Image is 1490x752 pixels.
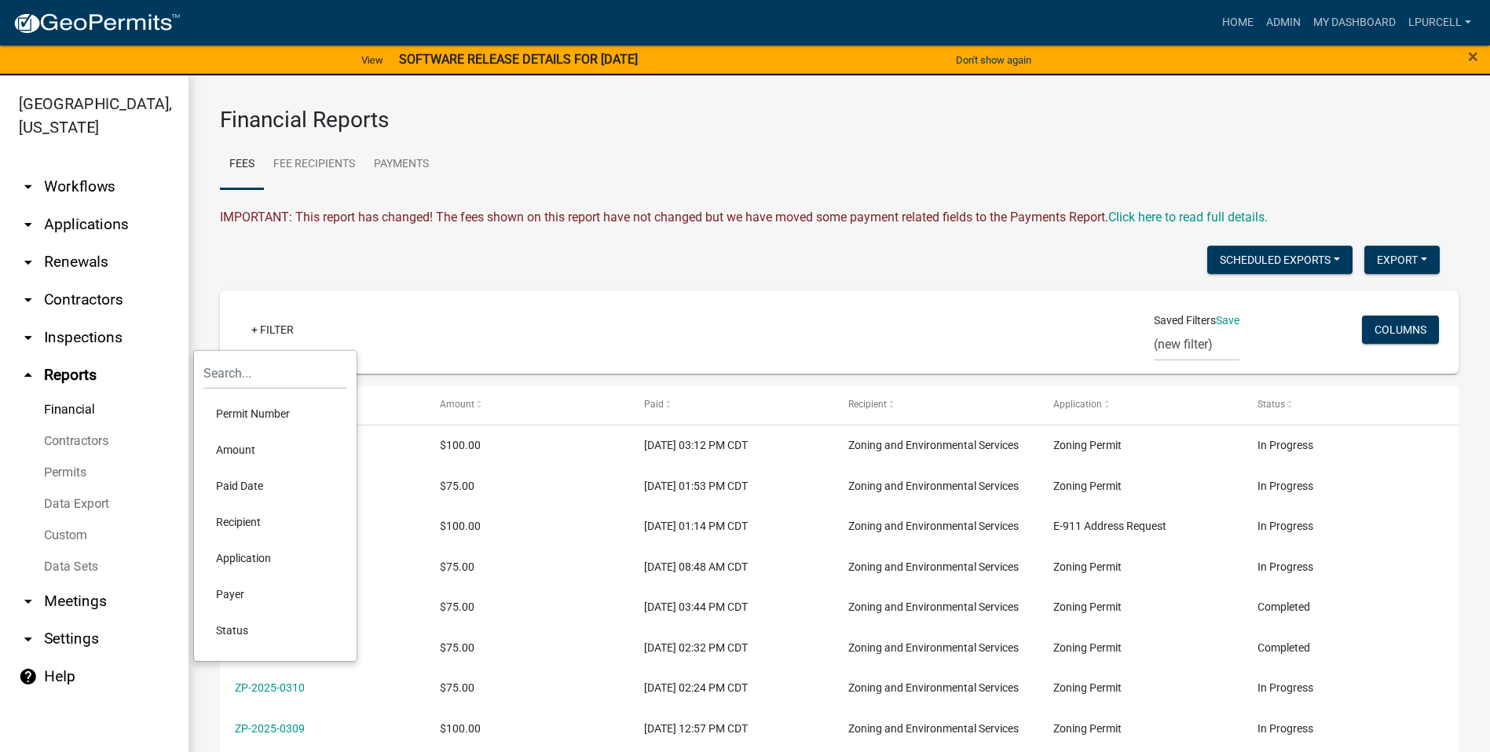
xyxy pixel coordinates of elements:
i: arrow_drop_up [19,366,38,385]
a: Click here to read full details. [1108,210,1268,225]
a: Fees [220,140,264,190]
i: arrow_drop_down [19,290,38,309]
input: Search... [203,357,347,389]
i: arrow_drop_down [19,253,38,272]
span: Zoning and Environmental Services [848,722,1019,735]
button: Scheduled Exports [1207,246,1353,274]
button: Export [1364,246,1440,274]
li: Permit Number [203,396,347,432]
li: Amount [203,432,347,468]
a: ZP-2025-0310 [235,681,305,694]
button: Close [1468,47,1478,66]
div: [DATE] 08:48 AM CDT [644,558,818,576]
li: Status [203,612,347,648]
i: arrow_drop_down [19,630,38,648]
span: Zoning Permit [1053,439,1122,451]
span: Zoning and Environmental Services [848,480,1019,492]
datatable-header-cell: Paid [629,386,833,424]
a: + Filter [239,316,306,344]
span: E-911 Address Request [1053,520,1166,532]
li: Payer [203,576,347,612]
div: [DATE] 03:12 PM CDT [644,436,818,454]
span: $75.00 [440,560,474,573]
strong: SOFTWARE RELEASE DETAILS FOR [DATE] [399,52,638,67]
div: [DATE] 02:24 PM CDT [644,679,818,697]
span: $75.00 [440,601,474,613]
a: Save [1216,314,1239,327]
div: [DATE] 02:32 PM CDT [644,639,818,657]
datatable-header-cell: Recipient [833,386,1038,424]
a: Fee Recipients [264,140,364,190]
button: Columns [1362,316,1439,344]
span: In Progress [1258,480,1313,492]
a: My Dashboard [1307,8,1402,38]
h3: Financial Reports [220,107,1459,133]
a: View [355,47,390,73]
span: Zoning and Environmental Services [848,439,1019,451]
span: $100.00 [440,520,481,532]
span: In Progress [1258,520,1313,532]
div: [DATE] 01:14 PM CDT [644,517,818,535]
wm-modal-confirm: Upcoming Changes to Daily Fees Report [1108,210,1268,225]
span: × [1468,46,1478,68]
span: Amount [440,399,474,410]
span: In Progress [1258,722,1313,735]
span: Zoning Permit [1053,601,1122,613]
div: IMPORTANT: This report has changed! The fees shown on this report have not changed but we have mo... [220,208,1459,227]
span: Application [1053,399,1102,410]
i: arrow_drop_down [19,328,38,347]
span: Zoning and Environmental Services [848,681,1019,694]
span: Zoning and Environmental Services [848,520,1019,532]
span: $75.00 [440,480,474,492]
a: Admin [1260,8,1307,38]
a: Home [1216,8,1260,38]
span: Saved Filters [1154,312,1216,329]
i: arrow_drop_down [19,215,38,234]
span: Zoning and Environmental Services [848,560,1019,573]
a: lpurcell [1402,8,1477,38]
div: [DATE] 03:44 PM CDT [644,598,818,616]
span: Zoning and Environmental Services [848,601,1019,613]
span: $100.00 [440,722,481,735]
span: $100.00 [440,439,481,451]
span: Completed [1258,601,1310,613]
span: Zoning Permit [1053,722,1122,735]
datatable-header-cell: Status [1243,386,1447,424]
span: $75.00 [440,681,474,694]
li: Recipient [203,504,347,540]
button: Don't show again [950,47,1038,73]
a: Payments [364,140,438,190]
span: Zoning Permit [1053,681,1122,694]
li: Application [203,540,347,576]
a: ZP-2025-0309 [235,722,305,735]
span: In Progress [1258,439,1313,451]
span: In Progress [1258,560,1313,573]
span: Zoning Permit [1053,560,1122,573]
datatable-header-cell: Application [1038,386,1242,424]
datatable-header-cell: Amount [424,386,628,424]
span: Zoning Permit [1053,480,1122,492]
span: Completed [1258,641,1310,654]
div: [DATE] 12:57 PM CDT [644,720,818,738]
span: Status [1258,399,1285,410]
i: help [19,667,38,686]
i: arrow_drop_down [19,592,38,611]
i: arrow_drop_down [19,177,38,196]
span: In Progress [1258,681,1313,694]
span: Recipient [848,399,887,410]
div: [DATE] 01:53 PM CDT [644,477,818,495]
span: Paid [644,399,664,410]
span: $75.00 [440,641,474,654]
span: Zoning Permit [1053,641,1122,654]
li: Paid Date [203,468,347,504]
span: Zoning and Environmental Services [848,641,1019,654]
